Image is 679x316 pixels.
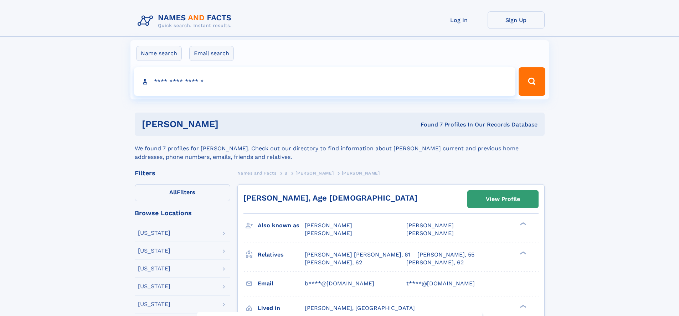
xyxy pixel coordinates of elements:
[258,278,305,290] h3: Email
[243,193,417,202] a: [PERSON_NAME], Age [DEMOGRAPHIC_DATA]
[135,11,237,31] img: Logo Names and Facts
[295,169,334,177] a: [PERSON_NAME]
[519,67,545,96] button: Search Button
[258,302,305,314] h3: Lived in
[406,230,454,237] span: [PERSON_NAME]
[189,46,234,61] label: Email search
[406,259,464,266] a: [PERSON_NAME], 62
[284,169,288,177] a: B
[138,266,170,271] div: [US_STATE]
[319,121,537,129] div: Found 7 Profiles In Our Records Database
[136,46,182,61] label: Name search
[305,259,362,266] a: [PERSON_NAME], 62
[468,191,538,208] a: View Profile
[431,11,488,29] a: Log In
[305,305,415,311] span: [PERSON_NAME], [GEOGRAPHIC_DATA]
[258,249,305,261] h3: Relatives
[305,222,352,229] span: [PERSON_NAME]
[305,251,410,259] a: [PERSON_NAME] [PERSON_NAME], 61
[142,120,320,129] h1: [PERSON_NAME]
[305,230,352,237] span: [PERSON_NAME]
[284,171,288,176] span: B
[518,250,527,255] div: ❯
[138,230,170,236] div: [US_STATE]
[138,284,170,289] div: [US_STATE]
[135,170,230,176] div: Filters
[134,67,516,96] input: search input
[406,222,454,229] span: [PERSON_NAME]
[135,210,230,216] div: Browse Locations
[135,184,230,201] label: Filters
[342,171,380,176] span: [PERSON_NAME]
[237,169,277,177] a: Names and Facts
[295,171,334,176] span: [PERSON_NAME]
[417,251,474,259] a: [PERSON_NAME], 55
[518,304,527,309] div: ❯
[488,11,545,29] a: Sign Up
[258,219,305,232] h3: Also known as
[169,189,177,196] span: All
[138,301,170,307] div: [US_STATE]
[135,136,545,161] div: We found 7 profiles for [PERSON_NAME]. Check out our directory to find information about [PERSON_...
[138,248,170,254] div: [US_STATE]
[486,191,520,207] div: View Profile
[518,222,527,226] div: ❯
